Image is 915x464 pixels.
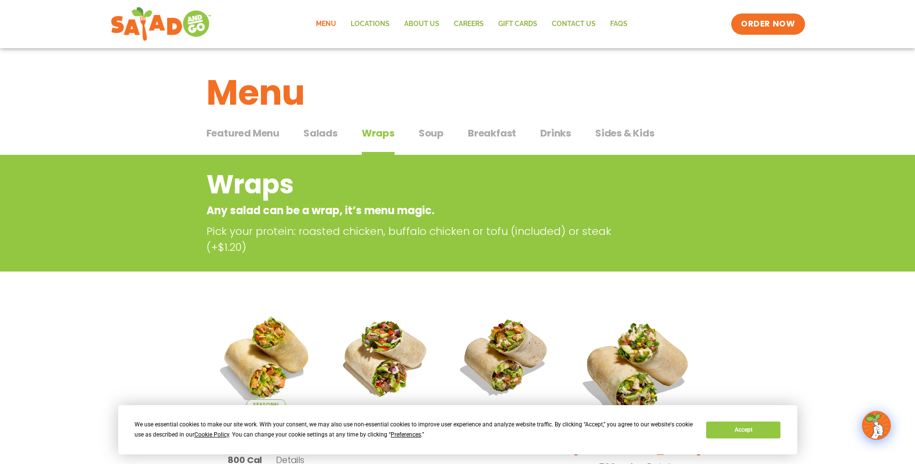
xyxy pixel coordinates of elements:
[343,13,397,35] a: Locations
[206,126,279,140] span: Featured Menu
[863,412,890,439] img: wpChatIcon
[540,126,571,140] span: Drinks
[309,13,343,35] a: Menu
[706,422,780,438] button: Accept
[362,126,395,140] span: Wraps
[206,223,636,255] p: Pick your protein: roasted chicken, buffalo chicken or tofu (included) or steak (+$1.20)
[391,431,421,438] span: Preferences
[309,13,635,35] nav: Menu
[206,123,709,155] div: Tabbed content
[206,203,631,218] p: Any salad can be a wrap, it’s menu magic.
[468,126,516,140] span: Breakfast
[741,18,795,30] span: ORDER NOW
[545,13,603,35] a: Contact Us
[135,420,695,440] div: We use essential cookies to make our site work. With your consent, we may also use non-essential ...
[491,13,545,35] a: GIFT CARDS
[397,13,447,35] a: About Us
[206,165,631,204] h2: Wraps
[214,304,319,409] img: Product photo for Southwest Harvest Wrap
[194,431,229,438] span: Cookie Policy
[246,399,286,409] span: Seasonal
[110,5,212,43] img: new-SAG-logo-768×292
[419,126,444,140] span: Soup
[731,14,805,35] a: ORDER NOW
[595,126,655,140] span: Sides & Kids
[333,304,438,409] img: Product photo for Fajita Wrap
[118,405,797,454] div: Cookie Consent Prompt
[573,304,702,433] img: Product photo for BBQ Ranch Wrap
[206,67,709,119] h1: Menu
[447,13,491,35] a: Careers
[303,126,338,140] span: Salads
[603,13,635,35] a: FAQs
[453,304,558,409] img: Product photo for Roasted Autumn Wrap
